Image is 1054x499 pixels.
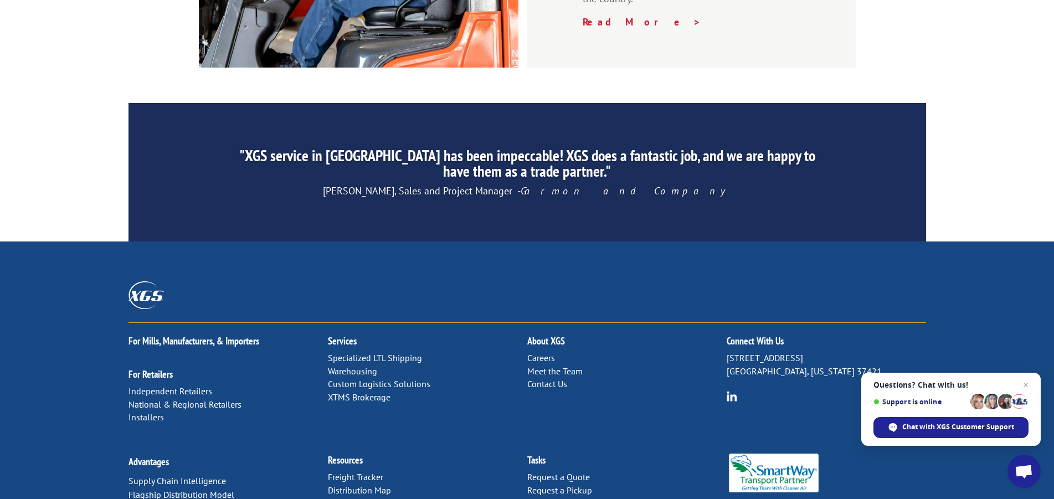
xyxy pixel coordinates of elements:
[328,392,390,403] a: XTMS Brokerage
[128,368,173,380] a: For Retailers
[328,352,422,363] a: Specialized LTL Shipping
[128,281,164,308] img: XGS_Logos_ALL_2024_All_White
[328,335,357,347] a: Services
[323,184,731,197] span: [PERSON_NAME], Sales and Project Manager -
[328,378,430,389] a: Custom Logistics Solutions
[902,422,1014,432] span: Chat with XGS Customer Support
[727,336,926,352] h2: Connect With Us
[232,148,821,184] h2: "XGS service in [GEOGRAPHIC_DATA] has been impeccable! XGS does a fantastic job, and we are happy...
[727,454,821,492] img: Smartway_Logo
[328,471,383,482] a: Freight Tracker
[527,485,592,496] a: Request a Pickup
[328,485,391,496] a: Distribution Map
[128,399,241,410] a: National & Regional Retailers
[527,455,727,471] h2: Tasks
[527,471,590,482] a: Request a Quote
[527,366,583,377] a: Meet the Team
[527,378,567,389] a: Contact Us
[128,475,226,486] a: Supply Chain Intelligence
[128,411,164,423] a: Installers
[328,366,377,377] a: Warehousing
[873,380,1029,389] span: Questions? Chat with us!
[521,184,731,197] em: Garmon and Company
[128,335,259,347] a: For Mills, Manufacturers, & Importers
[583,16,701,28] a: Read More >
[328,454,363,466] a: Resources
[727,391,737,402] img: group-6
[527,335,565,347] a: About XGS
[873,417,1029,438] div: Chat with XGS Customer Support
[873,398,966,406] span: Support is online
[128,455,169,468] a: Advantages
[527,352,555,363] a: Careers
[1007,455,1041,488] div: Open chat
[727,352,926,378] p: [STREET_ADDRESS] [GEOGRAPHIC_DATA], [US_STATE] 37421
[1019,378,1032,392] span: Close chat
[128,385,212,397] a: Independent Retailers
